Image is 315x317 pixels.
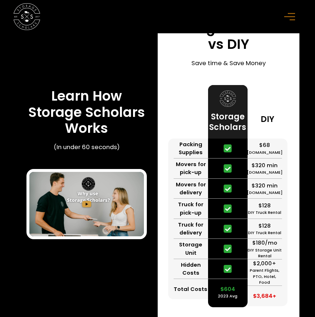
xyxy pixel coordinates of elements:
[280,6,302,28] div: menu
[248,247,282,259] div: DIY Storage Unit Rental
[247,149,283,156] div: [DOMAIN_NAME]
[174,181,208,196] div: Movers for delivery
[174,241,208,257] div: Storage Unit
[258,202,271,210] div: $128
[253,259,276,267] div: $2,000+
[261,114,274,125] h3: DIY
[174,160,208,176] div: Movers for pick-up
[29,172,144,236] img: Storage Scholars - How it Works video.
[252,239,277,247] div: $180/mo
[258,222,271,230] div: $128
[174,221,208,237] div: Truck for delivery
[54,143,120,152] p: (In under 60 seconds)
[13,3,40,30] img: Storage Scholars main logo
[209,112,246,133] h3: Storage Scholars
[218,293,237,299] div: 2023 Avg
[248,267,282,286] div: Parent Flights, PTO, Hotel, Food
[252,161,278,169] div: $320 min
[174,200,208,216] div: Truck for pick-up
[191,59,266,68] p: Save time & Save Money
[29,172,144,236] a: open lightbox
[252,182,278,190] div: $320 min
[174,140,208,156] div: Packing Supplies
[247,169,283,176] div: [DOMAIN_NAME]
[248,230,281,236] div: DIY Truck Rental
[253,292,276,300] div: $3,684+
[247,190,283,196] div: [DOMAIN_NAME]
[220,90,236,106] img: Storage Scholars logo.
[220,285,235,293] div: $604
[13,3,40,30] a: home
[248,210,281,216] div: DIY Truck Rental
[259,141,270,149] div: $68
[26,88,147,136] h3: Learn How Storage Scholars Works
[168,20,289,52] h3: Storage Scholars vs DIY
[174,285,207,293] div: Total Costs
[174,261,208,277] div: Hidden Costs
